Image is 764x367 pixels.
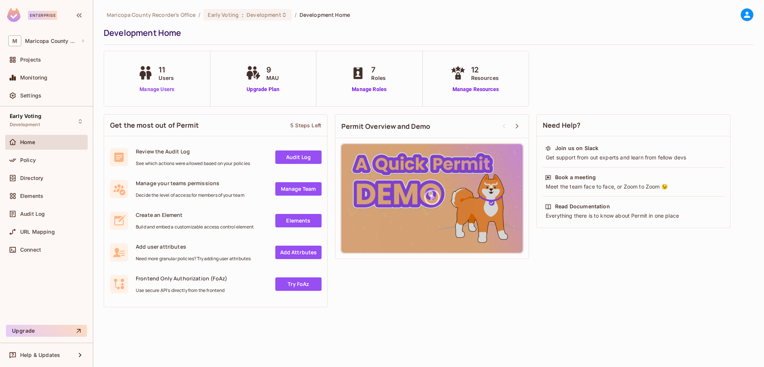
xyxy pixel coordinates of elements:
a: Manage Users [136,85,178,93]
span: M [8,35,21,46]
span: See which actions were allowed based on your policies [136,161,250,167]
span: Audit Log [20,211,45,217]
span: Need Help? [543,121,581,130]
span: MAU [266,74,279,82]
span: : [241,12,244,18]
span: the active workspace [107,11,195,18]
span: Development [247,11,281,18]
span: Development [10,122,40,128]
span: Roles [371,74,386,82]
span: 11 [159,64,174,75]
span: Elements [20,193,43,199]
img: SReyMgAAAABJRU5ErkJggg== [7,8,21,22]
a: Try FoAz [275,277,322,291]
span: URL Mapping [20,229,55,235]
span: Create an Element [136,211,254,218]
span: 12 [471,64,499,75]
span: Monitoring [20,75,48,81]
span: Manage your teams permissions [136,180,244,187]
span: Projects [20,57,41,63]
a: Upgrade Plan [244,85,282,93]
div: 5 Steps Left [290,122,321,129]
span: Resources [471,74,499,82]
a: Manage Team [275,182,322,196]
span: Help & Updates [20,352,60,358]
span: Use secure API's directly from the frontend [136,287,227,293]
div: Enterprise [28,11,57,20]
div: Get support from out experts and learn from fellow devs [545,154,722,161]
span: Add user attributes [136,243,251,250]
a: Audit Log [275,150,322,164]
div: Everything there is to know about Permit in one place [545,212,722,220]
span: Frontend Only Authorization (FoAz) [136,275,227,282]
span: Permit Overview and Demo [341,122,430,131]
li: / [198,11,200,18]
li: / [295,11,297,18]
a: Add Attrbutes [275,246,322,259]
span: Review the Audit Log [136,148,250,155]
span: 7 [371,64,386,75]
div: Meet the team face to face, or Zoom to Zoom 😉 [545,183,722,190]
div: Join us on Slack [555,144,598,152]
span: Connect [20,247,41,253]
a: Elements [275,214,322,227]
span: Workspace: Maricopa County Recorder's Office [25,38,77,44]
div: Development Home [104,27,750,38]
span: Policy [20,157,36,163]
span: Get the most out of Permit [110,121,199,130]
span: Build and embed a customizable access control element [136,224,254,230]
a: Manage Resources [449,85,502,93]
span: Directory [20,175,43,181]
div: Book a meeting [555,174,596,181]
span: Decide the level of access for members of your team [136,192,244,198]
span: Early Voting [10,113,41,119]
button: Upgrade [6,325,87,337]
span: Early Voting [208,11,239,18]
span: Settings [20,93,41,99]
span: Development Home [300,11,350,18]
span: Need more granular policies? Try adding user attributes [136,256,251,262]
span: Home [20,139,35,145]
span: Users [159,74,174,82]
span: 9 [266,64,279,75]
a: Manage Roles [349,85,389,93]
div: Read Documentation [555,203,610,210]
